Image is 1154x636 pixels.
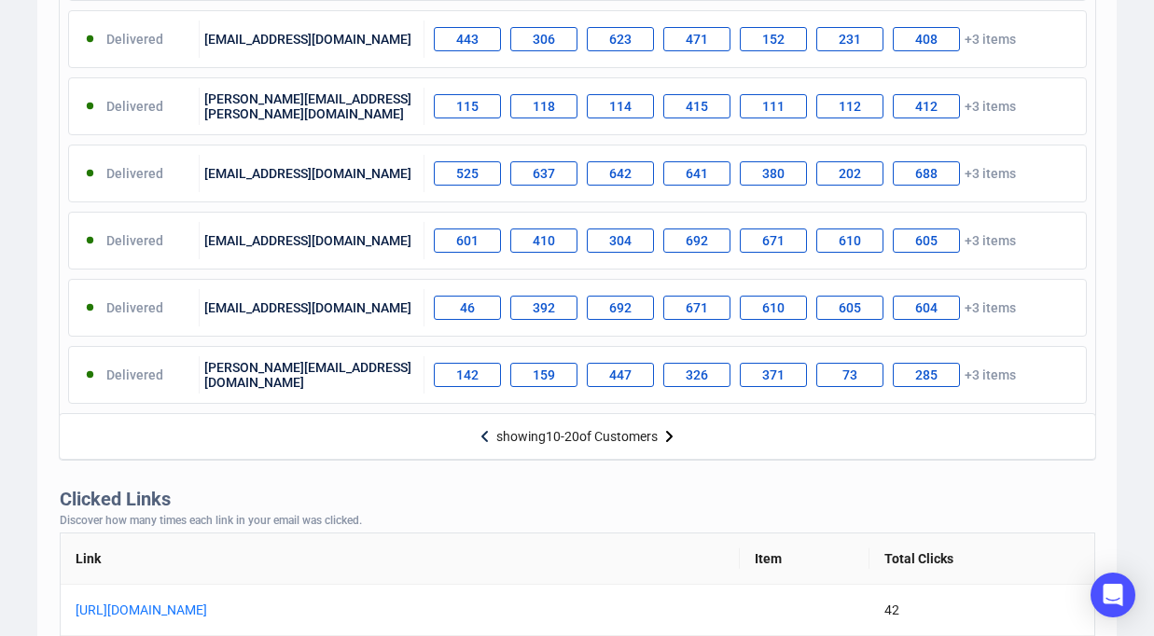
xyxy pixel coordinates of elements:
div: 605 [816,296,883,320]
img: right-arrow.svg [658,425,680,448]
div: [EMAIL_ADDRESS][DOMAIN_NAME] [200,155,424,192]
div: 326 [663,363,730,387]
div: 415 [663,94,730,118]
div: 46 [434,296,501,320]
div: 142 [434,363,501,387]
a: [URL][DOMAIN_NAME] [76,600,542,620]
div: +3 items [424,289,1086,326]
div: 688 [893,161,960,186]
div: 159 [510,363,577,387]
div: 380 [740,161,807,186]
div: 604 [893,296,960,320]
div: +3 items [424,88,1086,125]
div: Discover how many times each link in your email was clicked. [60,515,1095,528]
div: [EMAIL_ADDRESS][DOMAIN_NAME] [200,21,424,58]
div: [EMAIL_ADDRESS][DOMAIN_NAME] [200,289,424,326]
div: 447 [587,363,654,387]
div: 641 [663,161,730,186]
div: 637 [510,161,577,186]
div: 671 [663,296,730,320]
div: 285 [893,363,960,387]
div: [PERSON_NAME][EMAIL_ADDRESS][DOMAIN_NAME] [200,356,424,394]
div: 304 [587,228,654,253]
div: +3 items [424,356,1086,394]
div: Delivered [69,356,201,394]
div: Delivered [69,289,201,326]
div: 642 [587,161,654,186]
div: 73 [816,363,883,387]
div: 692 [587,296,654,320]
div: 152 [740,27,807,51]
div: [EMAIL_ADDRESS][DOMAIN_NAME] [200,222,424,259]
div: +3 items [424,222,1086,259]
div: 111 [740,94,807,118]
div: 525 [434,161,501,186]
div: 115 [434,94,501,118]
div: 412 [893,94,960,118]
div: 410 [510,228,577,253]
td: 42 [869,585,1094,636]
th: Item [740,533,869,585]
div: [PERSON_NAME][EMAIL_ADDRESS][PERSON_NAME][DOMAIN_NAME] [200,88,424,125]
div: 671 [740,228,807,253]
div: Delivered [69,155,201,192]
div: 392 [510,296,577,320]
div: Delivered [69,21,201,58]
div: 112 [816,94,883,118]
div: +3 items [424,155,1086,192]
div: +3 items [424,21,1086,58]
div: Delivered [69,222,201,259]
div: 408 [893,27,960,51]
div: 231 [816,27,883,51]
div: 610 [740,296,807,320]
div: Delivered [69,88,201,125]
div: 601 [434,228,501,253]
div: showing 10 - 20 of Customers [496,429,658,444]
div: 610 [816,228,883,253]
img: left-arrow.png [474,425,496,448]
div: 202 [816,161,883,186]
div: Open Intercom Messenger [1091,573,1135,617]
div: 371 [740,363,807,387]
th: Link [61,533,741,585]
div: 114 [587,94,654,118]
div: 605 [893,228,960,253]
div: 306 [510,27,577,51]
div: 471 [663,27,730,51]
div: 692 [663,228,730,253]
div: 623 [587,27,654,51]
th: Total Clicks [869,533,1094,585]
div: Clicked Links [60,489,1095,510]
div: 443 [434,27,501,51]
div: 118 [510,94,577,118]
